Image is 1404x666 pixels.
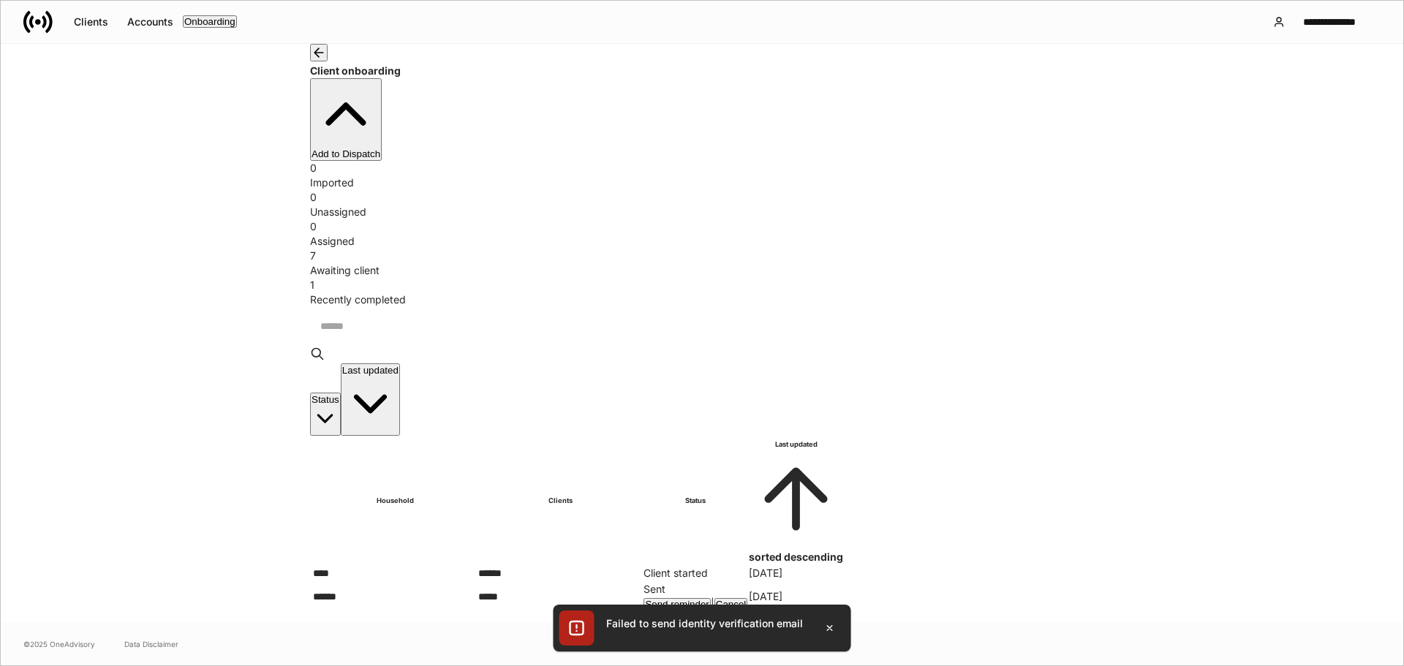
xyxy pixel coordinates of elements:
a: Data Disclaimer [124,638,178,650]
button: Status [310,393,341,436]
div: 1 [310,278,1094,292]
div: Recently completed [310,292,1094,307]
div: 7Awaiting client [310,249,1094,278]
div: Imported [310,175,1094,190]
div: Clients [74,17,108,27]
div: 0Unassigned [310,190,1094,219]
h6: Status [643,493,747,508]
td: [DATE] [749,566,843,580]
span: sorted descending [749,550,843,563]
button: Accounts [118,10,183,34]
div: | [643,597,747,611]
h4: Client onboarding [310,64,1094,78]
div: 0Imported [310,161,1094,190]
div: 0Assigned [310,219,1094,249]
h6: Last updated [749,437,843,452]
button: Onboarding [183,15,237,28]
div: Unassigned [310,205,1094,219]
div: 1Recently completed [310,278,1094,307]
div: 0 [310,190,1094,205]
div: Add to Dispatch [312,80,380,159]
button: Add to Dispatch [310,78,382,161]
span: © 2025 OneAdvisory [23,638,95,650]
button: Send reminder [643,598,710,610]
div: Accounts [127,17,173,27]
button: Cancel [714,598,748,610]
div: Awaiting client [310,263,1094,278]
h6: Clients [478,493,642,508]
div: Failed to send identity verification email [606,616,803,631]
span: Last updatedsorted descending [749,437,843,563]
div: 0 [310,161,1094,175]
div: 0 [310,219,1094,234]
h6: Household [313,493,477,508]
div: Onboarding [184,17,235,26]
div: Sent [643,582,747,597]
button: Last updated [341,363,400,436]
td: Client started [643,566,747,580]
div: 7 [310,249,1094,263]
div: Last updated [342,365,399,376]
div: Status [312,394,339,405]
td: [DATE] [749,582,843,611]
div: Assigned [310,234,1094,249]
button: Clients [64,10,118,34]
